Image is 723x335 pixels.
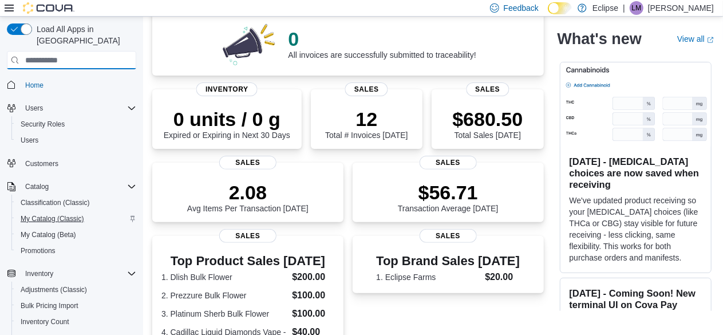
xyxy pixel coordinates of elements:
p: We've updated product receiving so your [MEDICAL_DATA] choices (like THCa or CBG) stay visible fo... [570,195,702,263]
p: $56.71 [398,181,499,204]
span: Inventory Count [21,317,69,326]
a: Classification (Classic) [16,196,94,210]
div: Total Sales [DATE] [452,108,523,140]
dt: 2. Prezzure Bulk Flower [161,290,287,301]
span: Promotions [16,244,136,258]
span: Sales [420,229,477,243]
p: Eclipse [592,1,618,15]
a: My Catalog (Classic) [16,212,89,226]
button: Users [2,100,141,116]
button: Inventory [21,267,58,281]
button: Catalog [21,180,53,194]
a: Bulk Pricing Import [16,299,83,313]
span: Inventory Count [16,315,136,329]
span: Home [25,81,44,90]
span: Customers [21,156,136,171]
p: 12 [325,108,408,131]
h3: Top Brand Sales [DATE] [376,254,520,268]
dd: $100.00 [292,289,334,302]
button: My Catalog (Beta) [11,227,141,243]
div: Transaction Average [DATE] [398,181,499,213]
span: Sales [219,156,276,170]
span: Sales [466,82,509,96]
a: Promotions [16,244,60,258]
span: Inventory [21,267,136,281]
input: Dark Mode [548,2,572,14]
span: My Catalog (Classic) [21,214,84,223]
span: My Catalog (Classic) [16,212,136,226]
span: Users [16,133,136,147]
button: Promotions [11,243,141,259]
button: My Catalog (Classic) [11,211,141,227]
dt: 3. Platinum Sherb Bulk Flower [161,308,287,320]
img: 0 [220,21,279,66]
span: Bulk Pricing Import [16,299,136,313]
a: View allExternal link [677,34,714,44]
span: Catalog [21,180,136,194]
p: | [623,1,625,15]
span: Bulk Pricing Import [21,301,78,310]
span: Dark Mode [548,14,548,15]
div: Total # Invoices [DATE] [325,108,408,140]
span: Users [21,136,38,145]
button: Customers [2,155,141,172]
a: Home [21,78,48,92]
span: Sales [345,82,388,96]
button: Users [21,101,48,115]
p: 0 units / 0 g [164,108,290,131]
button: Users [11,132,141,148]
div: All invoices are successfully submitted to traceability! [288,27,476,60]
span: Adjustments (Classic) [16,283,136,297]
button: Inventory Count [11,314,141,330]
p: [PERSON_NAME] [648,1,714,15]
p: $680.50 [452,108,523,131]
div: Lanai Monahan [630,1,643,15]
p: 2.08 [187,181,309,204]
span: Inventory [25,269,53,278]
span: Users [21,101,136,115]
h3: Top Product Sales [DATE] [161,254,334,268]
a: Customers [21,157,63,171]
div: Expired or Expiring in Next 30 Days [164,108,290,140]
button: Home [2,76,141,93]
a: Users [16,133,43,147]
button: Inventory [2,266,141,282]
span: Sales [219,229,276,243]
button: Adjustments (Classic) [11,282,141,298]
dd: $200.00 [292,270,334,284]
svg: External link [707,36,714,43]
span: Home [21,77,136,92]
a: My Catalog (Beta) [16,228,81,242]
span: Security Roles [21,120,65,129]
button: Security Roles [11,116,141,132]
span: My Catalog (Beta) [21,230,76,239]
span: LM [632,1,642,15]
span: Feedback [504,2,539,14]
span: Classification (Classic) [21,198,90,207]
dd: $20.00 [485,270,520,284]
button: Classification (Classic) [11,195,141,211]
img: Cova [23,2,74,14]
span: Promotions [21,246,56,255]
span: Customers [25,159,58,168]
span: Catalog [25,182,49,191]
a: Adjustments (Classic) [16,283,92,297]
a: Inventory Count [16,315,74,329]
h3: [DATE] - Coming Soon! New terminal UI on Cova Pay terminals [570,287,702,322]
button: Catalog [2,179,141,195]
span: Adjustments (Classic) [21,285,87,294]
h3: [DATE] - [MEDICAL_DATA] choices are now saved when receiving [570,156,702,190]
a: Security Roles [16,117,69,131]
span: Security Roles [16,117,136,131]
span: Users [25,104,43,113]
dt: 1. Eclipse Farms [376,271,480,283]
dt: 1. Dlish Bulk Flower [161,271,287,283]
span: Inventory [196,82,258,96]
dd: $100.00 [292,307,334,321]
span: My Catalog (Beta) [16,228,136,242]
p: 0 [288,27,476,50]
div: Avg Items Per Transaction [DATE] [187,181,309,213]
button: Bulk Pricing Import [11,298,141,314]
span: Load All Apps in [GEOGRAPHIC_DATA] [32,23,136,46]
h2: What's new [558,30,642,48]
